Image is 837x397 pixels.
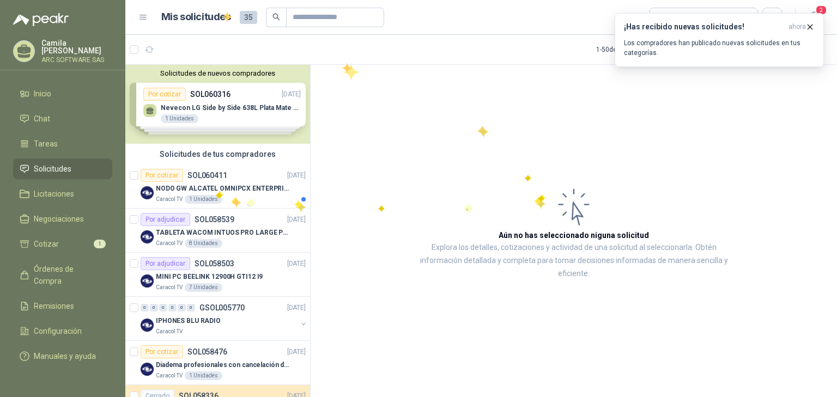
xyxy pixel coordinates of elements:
[187,304,195,312] div: 0
[187,348,227,356] p: SOL058476
[156,283,183,292] p: Caracol TV
[156,272,263,282] p: MINI PC BEELINK 12900H GTI12 I9
[272,13,280,21] span: search
[34,325,82,337] span: Configuración
[195,216,234,223] p: SOL058539
[624,22,784,32] h3: ¡Has recibido nuevas solicitudes!
[156,195,183,204] p: Caracol TV
[41,39,112,54] p: Camila [PERSON_NAME]
[141,304,149,312] div: 0
[141,274,154,288] img: Company Logo
[13,83,112,104] a: Inicio
[185,195,222,204] div: 1 Unidades
[185,283,222,292] div: 7 Unidades
[420,241,728,280] p: Explora los detalles, cotizaciones y actividad de una solicitud al seleccionarla. Obtén informaci...
[499,229,649,241] h3: Aún no has seleccionado niguna solicitud
[13,346,112,367] a: Manuales y ayuda
[156,228,292,238] p: TABLETA WACOM INTUOS PRO LARGE PTK870K0A
[13,234,112,254] a: Cotizar1
[195,260,234,267] p: SOL058503
[141,301,308,336] a: 0 0 0 0 0 0 GSOL005770[DATE] Company LogoIPHONES BLU RADIOCaracol TV
[125,253,310,297] a: Por adjudicarSOL058503[DATE] Company LogoMINI PC BEELINK 12900H GTI12 I9Caracol TV7 Unidades
[34,300,74,312] span: Remisiones
[156,327,183,336] p: Caracol TV
[287,259,306,269] p: [DATE]
[34,350,96,362] span: Manuales y ayuda
[596,41,663,58] div: 1 - 50 de 163
[168,304,177,312] div: 0
[624,38,815,58] p: Los compradores han publicado nuevas solicitudes en tus categorías.
[789,22,806,32] span: ahora
[125,65,310,144] div: Solicitudes de nuevos compradoresPor cotizarSOL060316[DATE] Nevecon LG Side by Side 638L Plata Ma...
[156,184,292,194] p: NODO GW ALCATEL OMNIPCX ENTERPRISE SIP
[13,108,112,129] a: Chat
[34,138,58,150] span: Tareas
[130,69,306,77] button: Solicitudes de nuevos compradores
[156,316,221,326] p: IPHONES BLU RADIO
[141,230,154,243] img: Company Logo
[141,257,190,270] div: Por adjudicar
[34,188,74,200] span: Licitaciones
[156,371,183,380] p: Caracol TV
[13,133,112,154] a: Tareas
[178,304,186,312] div: 0
[804,8,824,27] button: 2
[125,144,310,164] div: Solicitudes de tus compradores
[287,347,306,357] p: [DATE]
[287,303,306,313] p: [DATE]
[13,296,112,316] a: Remisiones
[34,163,71,175] span: Solicitudes
[13,321,112,341] a: Configuración
[34,213,84,225] span: Negociaciones
[287,170,306,181] p: [DATE]
[815,5,827,15] span: 2
[41,57,112,63] p: ARC SOFTWARE SAS
[34,88,51,100] span: Inicio
[287,215,306,225] p: [DATE]
[141,345,183,358] div: Por cotizar
[156,239,183,248] p: Caracol TV
[125,209,310,253] a: Por adjudicarSOL058539[DATE] Company LogoTABLETA WACOM INTUOS PRO LARGE PTK870K0ACaracol TV8 Unid...
[185,371,222,380] div: 1 Unidades
[13,259,112,291] a: Órdenes de Compra
[141,186,154,199] img: Company Logo
[156,360,292,370] p: Diadema profesionales con cancelación de ruido en micrófono
[656,11,679,23] div: Todas
[141,363,154,376] img: Company Logo
[199,304,245,312] p: GSOL005770
[125,341,310,385] a: Por cotizarSOL058476[DATE] Company LogoDiadema profesionales con cancelación de ruido en micrófon...
[150,304,158,312] div: 0
[141,319,154,332] img: Company Logo
[159,304,167,312] div: 0
[615,13,824,67] button: ¡Has recibido nuevas solicitudes!ahora Los compradores han publicado nuevas solicitudes en tus ca...
[34,263,102,287] span: Órdenes de Compra
[125,164,310,209] a: Por cotizarSOL060411[DATE] Company LogoNODO GW ALCATEL OMNIPCX ENTERPRISE SIPCaracol TV1 Unidades
[13,158,112,179] a: Solicitudes
[34,238,59,250] span: Cotizar
[185,239,222,248] div: 8 Unidades
[34,113,50,125] span: Chat
[13,184,112,204] a: Licitaciones
[161,9,231,25] h1: Mis solicitudes
[13,209,112,229] a: Negociaciones
[94,240,106,248] span: 1
[240,11,257,24] span: 35
[141,169,183,182] div: Por cotizar
[141,213,190,226] div: Por adjudicar
[13,13,69,26] img: Logo peakr
[187,172,227,179] p: SOL060411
